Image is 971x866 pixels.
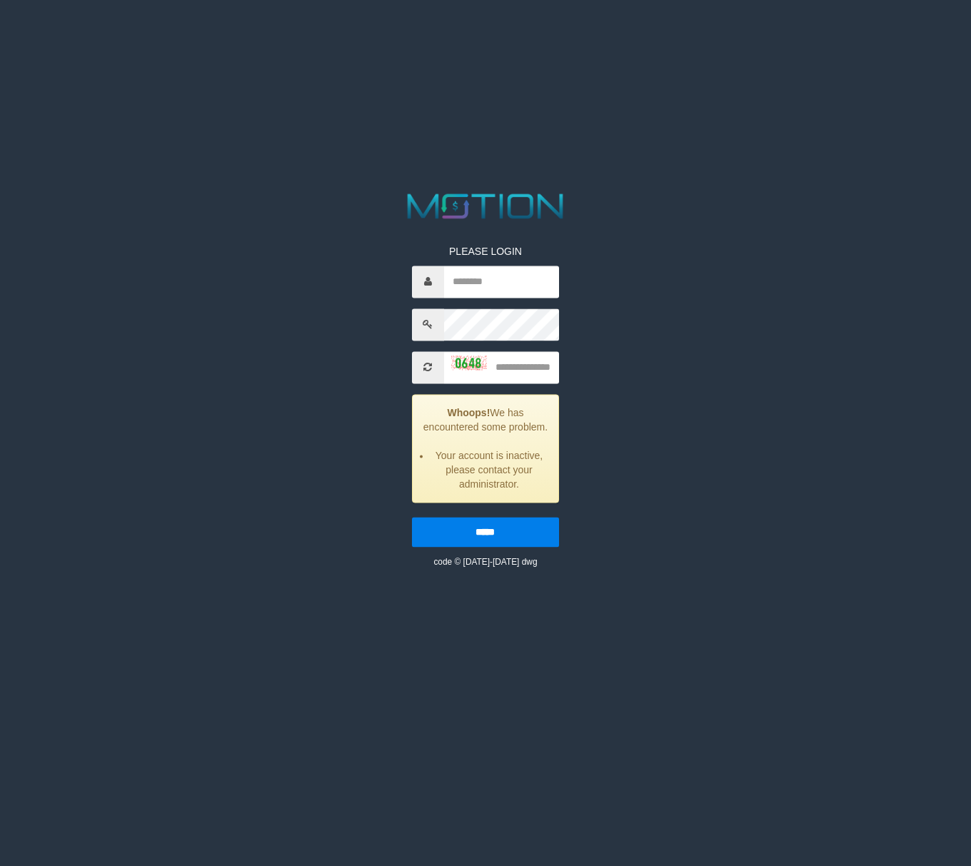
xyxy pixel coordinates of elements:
div: We has encountered some problem. [412,394,560,503]
li: Your account is inactive, please contact your administrator. [431,448,548,491]
small: code © [DATE]-[DATE] dwg [433,557,537,567]
img: MOTION_logo.png [401,189,570,223]
img: captcha [451,356,487,371]
p: PLEASE LOGIN [412,244,560,258]
strong: Whoops! [447,407,490,418]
